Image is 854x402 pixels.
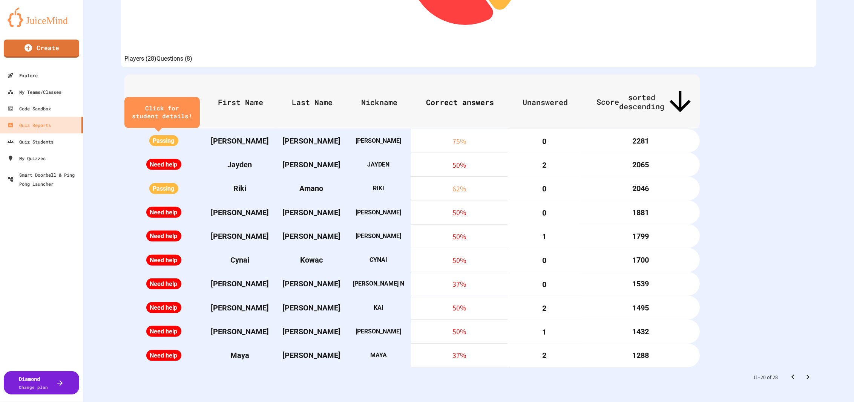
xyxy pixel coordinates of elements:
[581,177,700,200] th: 2046
[346,177,411,200] th: RIKI
[282,327,340,336] span: [PERSON_NAME]
[346,248,411,272] th: CYNAI
[156,54,192,63] button: Questions (8)
[146,350,181,361] span: Need help
[124,54,156,63] button: Players (28)
[233,184,246,193] span: Riki
[543,232,547,241] span: 1
[452,327,466,337] span: 50 %
[282,232,340,241] span: [PERSON_NAME]
[753,373,778,381] p: 11–20 of 28
[785,370,800,385] button: Go to previous page
[146,207,181,218] span: Need help
[146,159,181,170] span: Need help
[282,208,340,217] span: [PERSON_NAME]
[230,351,249,360] span: Maya
[543,184,547,193] span: 0
[452,184,466,194] span: 62 %
[8,71,38,80] div: Explore
[4,371,79,394] button: DiamondChange plan
[581,200,700,224] th: 1881
[282,303,340,312] span: [PERSON_NAME]
[230,255,249,264] span: Cynai
[346,344,411,367] th: MAYA
[581,296,700,319] th: 1495
[300,184,324,193] span: Amano
[211,232,269,241] span: [PERSON_NAME]
[581,344,700,367] th: 1288
[452,231,466,241] span: 50 %
[282,136,340,145] span: [PERSON_NAME]
[523,98,578,107] span: Unanswered
[346,272,411,296] th: [PERSON_NAME] N
[8,121,51,130] div: Quiz Reports
[800,370,816,385] button: Go to next page
[581,319,700,343] th: 1432
[228,160,252,169] span: Jayden
[211,279,269,288] span: [PERSON_NAME]
[146,278,181,289] span: Need help
[452,303,466,313] span: 50 %
[8,154,46,163] div: My Quizzes
[452,160,466,170] span: 50 %
[149,135,178,146] span: Passing
[543,327,547,336] span: 1
[543,137,547,146] span: 0
[211,208,269,217] span: [PERSON_NAME]
[211,327,269,336] span: [PERSON_NAME]
[8,137,54,146] div: Quiz Students
[543,351,547,360] span: 2
[346,296,411,319] th: KAI
[19,375,48,391] div: Diamond
[346,224,411,248] th: [PERSON_NAME]
[543,280,547,289] span: 0
[132,105,192,121] div: Click for student details!
[8,8,75,27] img: logo-orange.svg
[146,231,181,242] span: Need help
[4,40,79,58] a: Create
[218,98,273,107] span: First Name
[543,208,547,217] span: 0
[300,255,323,264] span: Kowac
[452,351,466,361] span: 37 %
[8,104,51,113] div: Code Sandbox
[211,303,269,312] span: [PERSON_NAME]
[596,86,696,118] span: Scoresorted descending
[581,153,700,176] th: 2065
[452,255,466,265] span: 50 %
[426,96,504,108] span: Correct answers
[282,351,340,360] span: [PERSON_NAME]
[581,248,700,272] th: 1700
[146,255,181,266] span: Need help
[346,129,411,153] th: [PERSON_NAME]
[346,319,411,343] th: [PERSON_NAME]
[146,302,181,313] span: Need help
[543,256,547,265] span: 0
[124,54,192,63] div: basic tabs example
[543,304,547,313] span: 2
[146,326,181,337] span: Need help
[211,136,269,145] span: [PERSON_NAME]
[619,93,664,111] span: sorted descending
[8,87,61,96] div: My Teams/Classes
[452,279,466,289] span: 37 %
[452,136,466,146] span: 75 %
[346,200,411,224] th: [PERSON_NAME]
[361,98,407,107] span: Nickname
[581,272,700,296] th: 1539
[581,224,700,248] th: 1799
[543,160,547,170] span: 2
[452,208,466,217] span: 50 %
[282,279,340,288] span: [PERSON_NAME]
[581,129,700,153] th: 2281
[149,183,178,194] span: Passing
[19,384,48,390] span: Change plan
[292,98,342,107] span: Last Name
[346,153,411,176] th: JAYDEN
[282,160,340,169] span: [PERSON_NAME]
[8,170,80,188] div: Smart Doorbell & Ping Pong Launcher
